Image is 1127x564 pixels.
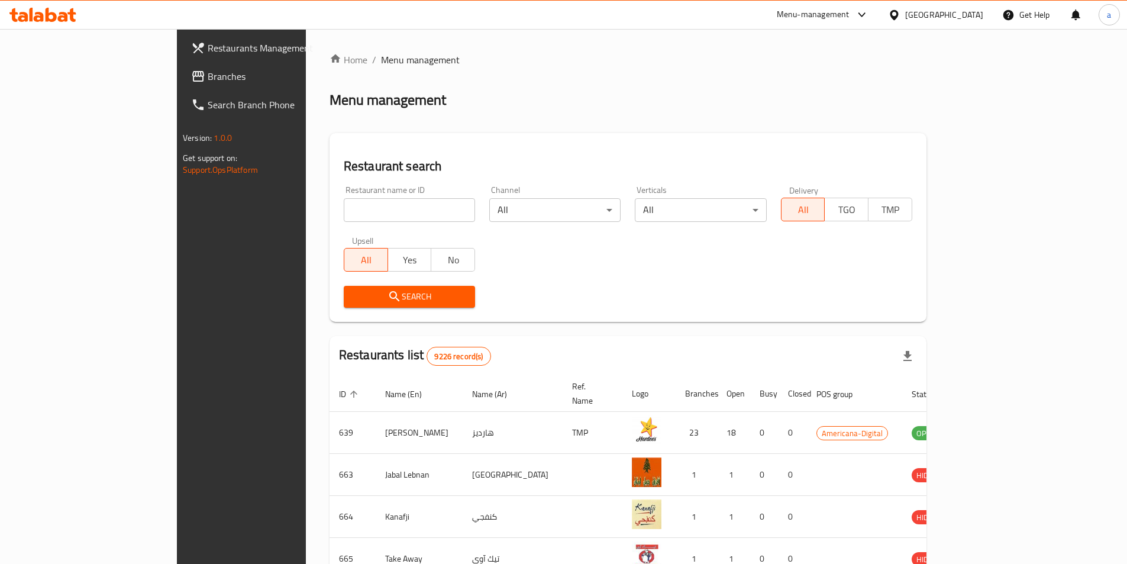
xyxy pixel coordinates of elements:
td: 23 [676,412,717,454]
button: TMP [868,198,912,221]
img: Hardee's [632,415,661,445]
div: HIDDEN [912,468,947,482]
div: OPEN [912,426,941,440]
label: Upsell [352,236,374,244]
a: Search Branch Phone [182,91,365,119]
td: 1 [717,454,750,496]
td: [PERSON_NAME] [376,412,463,454]
td: Jabal Lebnan [376,454,463,496]
span: All [786,201,821,218]
span: OPEN [912,427,941,440]
td: 1 [676,454,717,496]
span: 9226 record(s) [427,351,490,362]
td: TMP [563,412,622,454]
span: ID [339,387,361,401]
td: 0 [750,496,779,538]
th: Logo [622,376,676,412]
span: Status [912,387,950,401]
button: No [431,248,475,272]
td: هارديز [463,412,563,454]
span: POS group [816,387,868,401]
button: TGO [824,198,868,221]
span: 1.0.0 [214,130,232,146]
span: Ref. Name [572,379,608,408]
h2: Restaurants list [339,346,491,366]
span: HIDDEN [912,469,947,482]
a: Support.OpsPlatform [183,162,258,178]
span: Version: [183,130,212,146]
td: 18 [717,412,750,454]
div: [GEOGRAPHIC_DATA] [905,8,983,21]
button: Search [344,286,475,308]
span: Get support on: [183,150,237,166]
h2: Menu management [330,91,446,109]
span: Restaurants Management [208,41,356,55]
span: Americana-Digital [817,427,887,440]
img: Jabal Lebnan [632,457,661,487]
button: Yes [387,248,432,272]
td: كنفجي [463,496,563,538]
div: Total records count [427,347,490,366]
nav: breadcrumb [330,53,926,67]
span: Menu management [381,53,460,67]
div: All [489,198,621,222]
td: 0 [779,412,807,454]
td: 0 [750,454,779,496]
span: HIDDEN [912,511,947,524]
span: Name (Ar) [472,387,522,401]
span: TMP [873,201,908,218]
span: All [349,252,383,269]
th: Closed [779,376,807,412]
td: 1 [676,496,717,538]
label: Delivery [789,186,819,194]
td: 0 [779,454,807,496]
span: TGO [829,201,864,218]
td: [GEOGRAPHIC_DATA] [463,454,563,496]
h2: Restaurant search [344,157,912,175]
span: Branches [208,69,356,83]
th: Branches [676,376,717,412]
th: Open [717,376,750,412]
button: All [781,198,825,221]
a: Restaurants Management [182,34,365,62]
div: All [635,198,766,222]
img: Kanafji [632,499,661,529]
td: 0 [750,412,779,454]
div: Export file [893,342,922,370]
td: 1 [717,496,750,538]
span: No [436,252,470,269]
span: Search [353,289,466,304]
td: 0 [779,496,807,538]
span: Search Branch Phone [208,98,356,112]
td: Kanafji [376,496,463,538]
span: Yes [393,252,427,269]
div: Menu-management [777,8,850,22]
span: a [1107,8,1111,21]
input: Search for restaurant name or ID.. [344,198,475,222]
button: All [344,248,388,272]
th: Busy [750,376,779,412]
div: HIDDEN [912,510,947,524]
li: / [372,53,376,67]
span: Name (En) [385,387,437,401]
a: Branches [182,62,365,91]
